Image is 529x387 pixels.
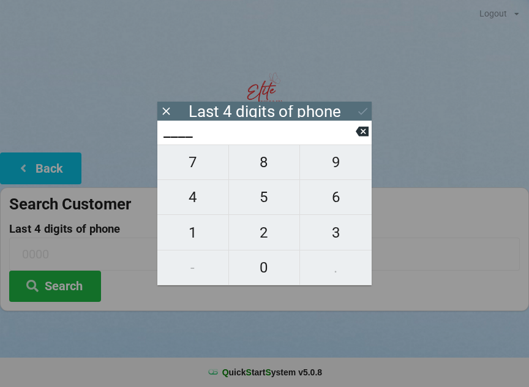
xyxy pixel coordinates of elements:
span: 6 [300,184,372,210]
button: 2 [229,215,301,250]
button: 3 [300,215,372,250]
button: 9 [300,145,372,180]
button: 5 [229,180,301,215]
span: 9 [300,149,372,175]
span: 5 [229,184,300,210]
button: 6 [300,180,372,215]
button: 7 [157,145,229,180]
span: 8 [229,149,300,175]
div: Last 4 digits of phone [189,105,341,118]
button: 1 [157,215,229,250]
span: 3 [300,220,372,246]
button: 8 [229,145,301,180]
button: 0 [229,250,301,285]
span: 4 [157,184,228,210]
span: 2 [229,220,300,246]
button: 4 [157,180,229,215]
span: 7 [157,149,228,175]
span: 1 [157,220,228,246]
span: 0 [229,255,300,280]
